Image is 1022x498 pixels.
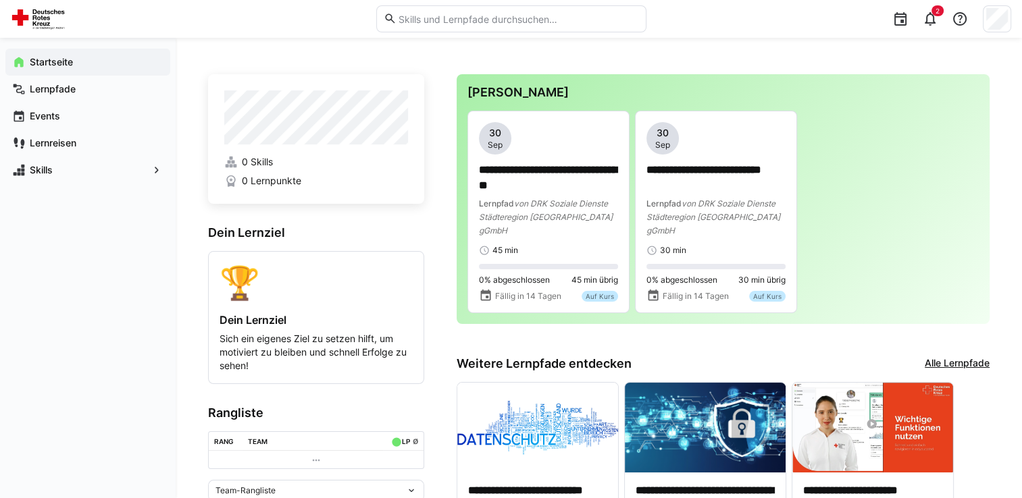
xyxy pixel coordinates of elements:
h3: Weitere Lernpfade entdecken [457,356,632,371]
a: Alle Lernpfade [925,356,990,371]
span: 45 min übrig [571,275,618,285]
div: 🏆 [220,262,413,302]
img: image [792,383,953,473]
span: 0% abgeschlossen [646,275,717,285]
span: 0 Lernpunkte [242,174,301,188]
div: Auf Kurs [582,291,618,302]
span: Fällig in 14 Tagen [663,291,729,302]
span: 2 [936,7,940,15]
h3: Dein Lernziel [208,225,424,240]
div: Auf Kurs [749,291,786,302]
a: 0 Skills [224,155,408,169]
div: Rang [214,437,234,445]
span: 45 min [492,245,518,256]
span: Team-Rangliste [215,485,276,496]
span: Sep [655,140,670,150]
span: 0% abgeschlossen [479,275,550,285]
span: 30 min übrig [738,275,786,285]
p: Sich ein eigenes Ziel zu setzen hilft, um motiviert zu bleiben und schnell Erfolge zu sehen! [220,332,413,372]
div: LP [402,437,410,445]
span: 30 [657,126,669,140]
span: 30 min [660,245,686,256]
span: Lernpfad [479,198,514,209]
span: Fällig in 14 Tagen [495,291,561,302]
span: Sep [488,140,503,150]
div: Team [248,437,267,445]
h4: Dein Lernziel [220,313,413,327]
span: Lernpfad [646,198,682,209]
h3: [PERSON_NAME] [467,85,979,100]
a: ø [412,435,418,446]
img: image [457,383,618,473]
span: von DRK Soziale Dienste Städteregion [GEOGRAPHIC_DATA] gGmbH [479,198,613,236]
span: von DRK Soziale Dienste Städteregion [GEOGRAPHIC_DATA] gGmbH [646,198,780,236]
h3: Rangliste [208,406,424,420]
span: 0 Skills [242,155,273,169]
img: image [625,383,786,473]
span: 30 [489,126,501,140]
input: Skills und Lernpfade durchsuchen… [397,13,638,25]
